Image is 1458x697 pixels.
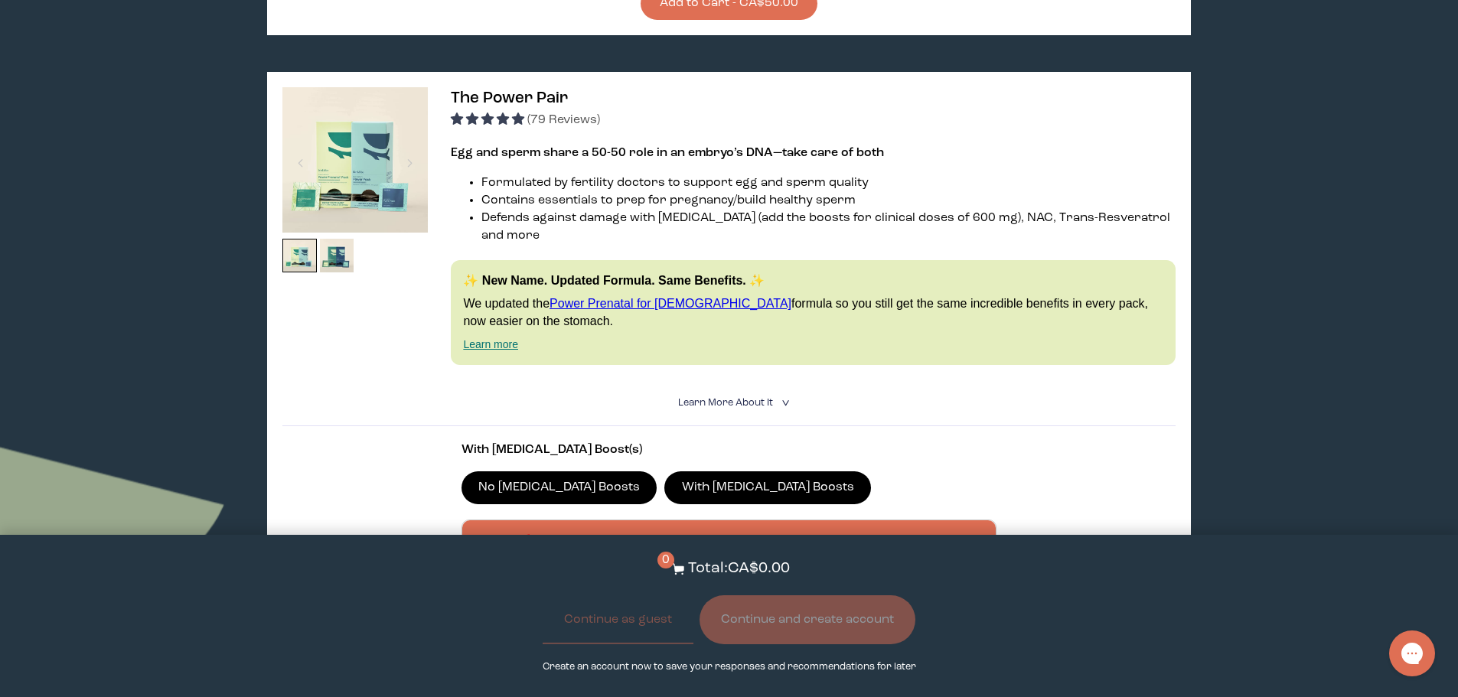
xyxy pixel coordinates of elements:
[463,295,1163,330] p: We updated the formula so you still get the same incredible benefits in every pack, now easier on...
[282,239,317,273] img: thumbnail image
[543,595,693,644] button: Continue as guest
[678,396,781,410] summary: Learn More About it <
[282,87,428,233] img: thumbnail image
[527,114,600,126] span: (79 Reviews)
[463,338,518,350] a: Learn more
[657,552,674,568] span: 0
[543,660,916,674] p: Create an account now to save your responses and recommendations for later
[664,471,871,503] label: With [MEDICAL_DATA] Boosts
[1381,625,1443,682] iframe: Gorgias live chat messenger
[481,210,1175,245] li: Defends against damage with [MEDICAL_DATA] (add the boosts for clinical doses of 600 mg), NAC, Tr...
[777,399,791,407] i: <
[688,558,790,580] p: Total: CA$0.00
[481,192,1175,210] li: Contains essentials to prep for pregnancy/build healthy sperm
[320,239,354,273] img: thumbnail image
[451,114,527,126] span: 4.92 stars
[462,441,997,459] p: With [MEDICAL_DATA] Boost(s)
[481,174,1175,192] li: Formulated by fertility doctors to support egg and sperm quality
[451,147,884,159] strong: Egg and sperm share a 50-50 role in an embryo’s DNA—take care of both
[462,471,657,503] label: No [MEDICAL_DATA] Boosts
[700,595,915,644] button: Continue and create account
[463,274,765,287] strong: ✨ New Name. Updated Formula. Same Benefits. ✨
[550,297,791,310] a: Power Prenatal for [DEMOGRAPHIC_DATA]
[678,398,773,408] span: Learn More About it
[451,90,568,106] span: The Power Pair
